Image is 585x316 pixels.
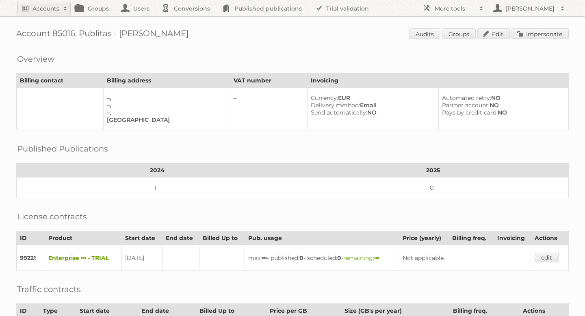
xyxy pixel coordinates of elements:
span: Pays by credit card: [442,109,498,116]
th: Actions [531,231,569,245]
h2: Traffic contracts [17,283,81,295]
th: 2024 [17,163,298,177]
a: Edit [477,28,510,39]
th: Billed Up to [199,231,245,245]
strong: ∞ [374,254,379,262]
div: –, [107,94,223,102]
span: Partner account: [442,102,490,109]
div: –, [107,109,223,116]
h2: License contracts [17,210,87,223]
a: Groups [442,28,476,39]
div: NO [442,109,562,116]
th: VAT number [230,74,307,88]
div: EUR [311,94,432,102]
div: NO [442,94,562,102]
a: Audits [409,28,440,39]
div: NO [442,102,562,109]
a: Impersonate [511,28,569,39]
strong: 0 [299,254,303,262]
th: Invoicing [307,74,568,88]
th: ID [17,231,45,245]
td: 0 [298,177,568,198]
span: Currency: [311,94,338,102]
th: Billing contact [17,74,104,88]
div: [GEOGRAPHIC_DATA] [107,116,223,123]
h2: Published Publications [17,143,108,155]
div: –, [107,102,223,109]
th: End date [162,231,199,245]
th: Invoicing [494,231,531,245]
td: 1 [17,177,298,198]
td: max: - published: - scheduled: - [245,245,399,271]
th: Billing address [104,74,230,88]
td: Not applicable. [399,245,531,271]
span: Delivery method: [311,102,360,109]
th: Price (yearly) [399,231,448,245]
td: Enterprise ∞ - TRIAL [45,245,122,271]
span: Automated retry: [442,94,491,102]
th: Start date [122,231,162,245]
td: – [230,88,307,130]
th: 2025 [298,163,568,177]
a: edit [535,252,559,262]
strong: ∞ [262,254,267,262]
span: remaining: [343,254,379,262]
td: 99221 [17,245,45,271]
td: [DATE] [122,245,162,271]
div: NO [311,109,432,116]
strong: 0 [337,254,341,262]
h2: More tools [435,4,475,13]
th: Product [45,231,122,245]
h2: Overview [17,53,54,65]
th: Billing freq. [448,231,494,245]
th: Pub. usage [245,231,399,245]
h2: [PERSON_NAME] [504,4,557,13]
span: Send automatically: [311,109,367,116]
h1: Account 85016: Publitas - [PERSON_NAME] [16,28,569,41]
div: Email [311,102,432,109]
h2: Accounts [32,4,59,13]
